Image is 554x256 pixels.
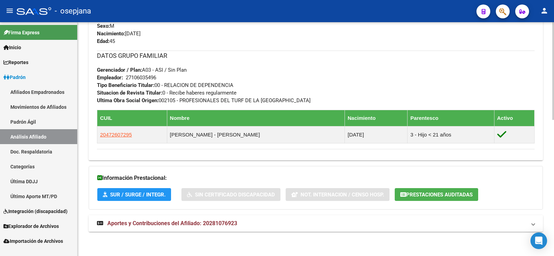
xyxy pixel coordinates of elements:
[3,222,59,230] span: Explorador de Archivos
[97,90,162,96] strong: Situacion de Revista Titular:
[97,90,236,96] span: 0 - Recibe haberes regularmente
[167,126,345,143] td: [PERSON_NAME] - [PERSON_NAME]
[6,7,14,15] mat-icon: menu
[3,29,39,36] span: Firma Express
[126,74,156,81] div: 27106035496
[97,30,141,37] span: [DATE]
[3,59,28,66] span: Reportes
[3,208,68,215] span: Integración (discapacidad)
[107,220,237,227] span: Aportes y Contribuciones del Afiliado: 20281076923
[55,3,91,19] span: - osepjana
[167,110,345,126] th: Nombre
[89,215,543,232] mat-expansion-panel-header: Aportes y Contribuciones del Afiliado: 20281076923
[181,188,280,201] button: Sin Certificado Discapacidad
[345,126,407,143] td: [DATE]
[97,188,171,201] button: SUR / SURGE / INTEGR.
[408,126,494,143] td: 3 - Hijo < 21 años
[97,97,311,104] span: 002105 - PROFESIONALES DEL TURF DE LA [GEOGRAPHIC_DATA]
[97,82,154,88] strong: Tipo Beneficiario Titular:
[97,74,123,81] strong: Empleador:
[97,97,159,104] strong: Ultima Obra Social Origen:
[100,132,132,138] span: 20472607295
[97,67,187,73] span: A03 - ASI / Sin Plan
[97,67,142,73] strong: Gerenciador / Plan:
[286,188,390,201] button: Not. Internacion / Censo Hosp.
[540,7,548,15] mat-icon: person
[97,82,233,88] span: 00 - RELACION DE DEPENDENCIA
[3,237,63,245] span: Importación de Archivos
[530,232,547,249] div: Open Intercom Messenger
[97,51,535,61] h3: DATOS GRUPO FAMILIAR
[301,192,384,198] span: Not. Internacion / Censo Hosp.
[406,192,473,198] span: Prestaciones Auditadas
[408,110,494,126] th: Parentesco
[3,44,21,51] span: Inicio
[494,110,535,126] th: Activo
[97,23,110,29] strong: Sexo:
[97,30,125,37] strong: Nacimiento:
[395,188,478,201] button: Prestaciones Auditadas
[97,110,167,126] th: CUIL
[97,38,109,44] strong: Edad:
[345,110,407,126] th: Nacimiento
[3,73,26,81] span: Padrón
[110,192,166,198] span: SUR / SURGE / INTEGR.
[97,38,115,44] span: 45
[195,192,275,198] span: Sin Certificado Discapacidad
[97,23,114,29] span: M
[97,173,534,183] h3: Información Prestacional:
